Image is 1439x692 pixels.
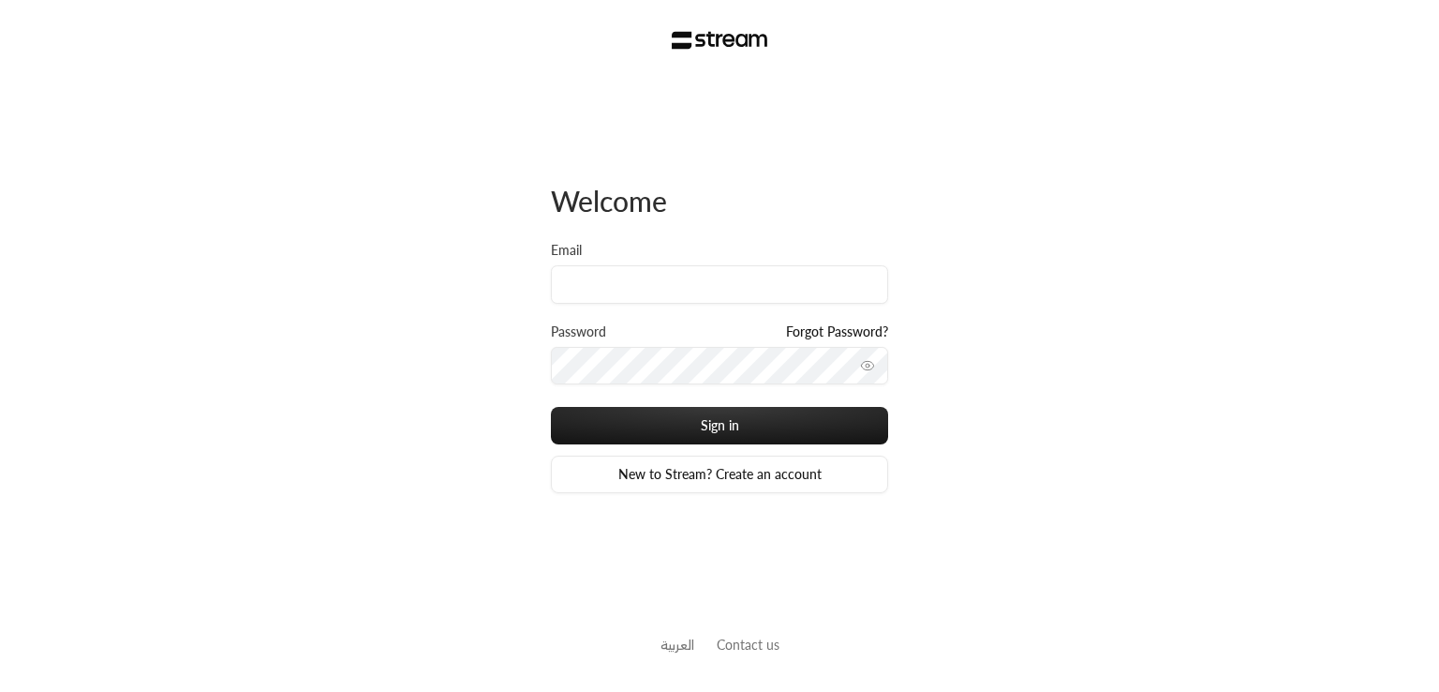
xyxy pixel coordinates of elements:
img: Stream Logo [672,31,768,50]
button: toggle password visibility [853,351,883,381]
a: العربية [660,627,694,662]
a: Contact us [717,637,779,653]
button: Contact us [717,635,779,654]
label: Email [551,241,582,260]
a: Forgot Password? [786,323,888,341]
span: Welcome [551,184,667,218]
button: Sign in [551,407,888,444]
label: Password [551,323,606,341]
a: New to Stream? Create an account [551,456,888,493]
